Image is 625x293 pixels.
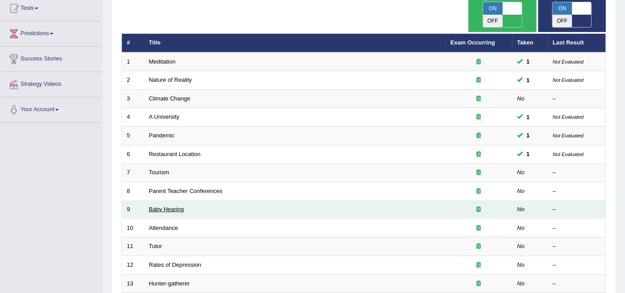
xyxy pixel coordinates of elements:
[122,274,144,293] td: 13
[451,150,508,159] div: Exam occurring question
[149,151,201,157] a: Restaurant Location
[149,132,175,139] a: Pandemic
[552,15,572,27] span: OFF
[149,76,192,83] a: Nature of Reality
[451,280,508,288] div: Exam occurring question
[122,71,144,90] td: 2
[451,39,495,46] a: Exam Occurring
[523,76,533,85] span: You can still take this question
[517,95,525,102] em: No
[451,58,508,66] div: Exam occurring question
[553,187,601,196] div: –
[149,188,222,194] a: Parent Teacher Conferences
[553,114,584,120] small: Not Evaluated
[149,58,176,65] a: Meditation
[122,127,144,145] td: 5
[523,131,533,140] span: You can still take this question
[122,237,144,256] td: 11
[122,89,144,108] td: 3
[149,206,184,213] a: Baby Hearing
[451,261,508,269] div: Exam occurring question
[553,169,601,177] div: –
[451,132,508,140] div: Exam occurring question
[122,256,144,274] td: 12
[122,52,144,71] td: 1
[553,77,584,83] small: Not Evaluated
[149,225,178,231] a: Attendance
[512,34,548,52] th: Taken
[517,243,525,249] em: No
[149,169,169,176] a: Tourism
[0,72,102,94] a: Strategy Videos
[517,169,525,176] em: No
[548,34,606,52] th: Last Result
[451,224,508,233] div: Exam occurring question
[523,149,533,159] span: You can still take this question
[122,219,144,237] td: 10
[553,152,584,157] small: Not Evaluated
[451,95,508,103] div: Exam occurring question
[0,21,102,44] a: Predictions
[122,34,144,52] th: #
[553,133,584,138] small: Not Evaluated
[553,280,601,288] div: –
[451,187,508,196] div: Exam occurring question
[149,280,190,287] a: Hunter-gatherer
[523,112,533,122] span: You can still take this question
[122,182,144,201] td: 8
[553,242,601,251] div: –
[122,164,144,182] td: 7
[451,113,508,121] div: Exam occurring question
[144,34,446,52] th: Title
[553,261,601,269] div: –
[553,224,601,233] div: –
[451,76,508,84] div: Exam occurring question
[451,169,508,177] div: Exam occurring question
[451,242,508,251] div: Exam occurring question
[122,108,144,127] td: 4
[451,205,508,214] div: Exam occurring question
[517,225,525,231] em: No
[517,206,525,213] em: No
[553,59,584,64] small: Not Evaluated
[122,201,144,219] td: 9
[483,2,503,15] span: ON
[122,145,144,164] td: 6
[149,261,202,268] a: Rates of Depression
[0,47,102,69] a: Success Stories
[517,188,525,194] em: No
[523,57,533,66] span: You can still take this question
[552,2,572,15] span: ON
[149,243,162,249] a: Tutor
[553,95,601,103] div: –
[149,95,190,102] a: Climate Change
[553,205,601,214] div: –
[517,280,525,287] em: No
[517,261,525,268] em: No
[483,15,503,27] span: OFF
[0,97,102,120] a: Your Account
[149,113,180,120] a: A University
